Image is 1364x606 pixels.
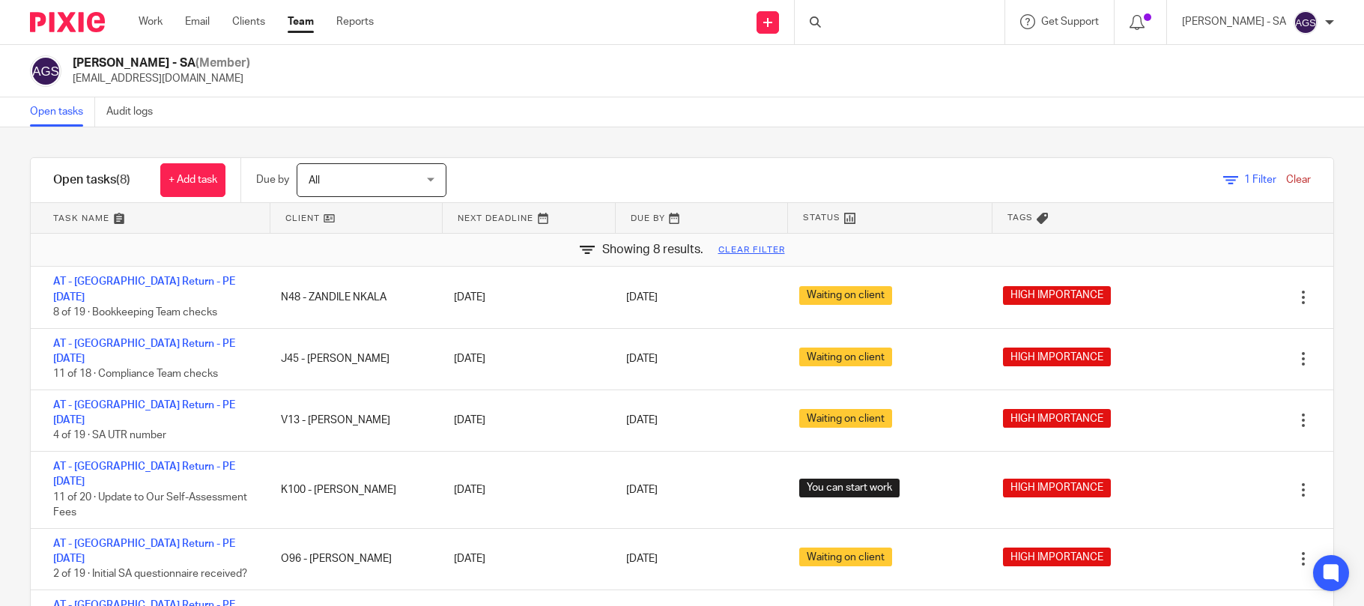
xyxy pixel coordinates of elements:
span: (Member) [195,57,250,69]
a: Work [139,14,163,29]
span: Waiting on client [799,286,892,305]
div: [DATE] [439,544,611,574]
span: Waiting on client [799,409,892,428]
span: [DATE] [626,415,658,425]
span: [DATE] [626,554,658,564]
span: Tags [1007,211,1033,224]
span: [DATE] [626,485,658,495]
span: [DATE] [626,292,658,303]
a: AT - [GEOGRAPHIC_DATA] Return - PE [DATE] [53,461,235,487]
span: 8 of 19 · Bookkeeping Team checks [53,307,217,318]
a: + Add task [160,163,225,197]
div: J45 - [PERSON_NAME] [266,344,438,374]
a: Email [185,14,210,29]
div: [DATE] [439,344,611,374]
p: [EMAIL_ADDRESS][DOMAIN_NAME] [73,71,250,86]
span: HIGH IMPORTANCE [1003,479,1111,497]
a: Reports [336,14,374,29]
a: AT - [GEOGRAPHIC_DATA] Return - PE [DATE] [53,339,235,364]
span: HIGH IMPORTANCE [1003,548,1111,566]
div: O96 - [PERSON_NAME] [266,544,438,574]
div: K100 - [PERSON_NAME] [266,475,438,505]
span: 4 of 19 · SA UTR number [53,431,166,441]
span: [DATE] [626,354,658,364]
span: 11 of 18 · Compliance Team checks [53,369,218,380]
a: Open tasks [30,97,95,127]
span: Waiting on client [799,548,892,566]
a: AT - [GEOGRAPHIC_DATA] Return - PE [DATE] [53,276,235,302]
span: You can start work [799,479,900,497]
img: svg%3E [30,55,61,87]
span: 1 [1244,175,1250,185]
span: HIGH IMPORTANCE [1003,409,1111,428]
h2: [PERSON_NAME] - SA [73,55,250,71]
span: (8) [116,174,130,186]
div: [DATE] [439,475,611,505]
div: [DATE] [439,282,611,312]
a: AT - [GEOGRAPHIC_DATA] Return - PE [DATE] [53,539,235,564]
a: Clear [1286,175,1311,185]
a: Team [288,14,314,29]
div: N48 - ZANDILE NKALA [266,282,438,312]
a: Audit logs [106,97,164,127]
span: Filter [1244,175,1276,185]
span: Get Support [1041,16,1099,27]
span: Waiting on client [799,348,892,366]
a: AT - [GEOGRAPHIC_DATA] Return - PE [DATE] [53,400,235,425]
div: V13 - [PERSON_NAME] [266,405,438,435]
span: All [309,175,320,186]
h1: Open tasks [53,172,130,188]
p: Due by [256,172,289,187]
img: svg%3E [1294,10,1318,34]
span: 11 of 20 · Update to Our Self-Assessment Fees [53,492,247,518]
img: Pixie [30,12,105,32]
span: HIGH IMPORTANCE [1003,286,1111,305]
p: [PERSON_NAME] - SA [1182,14,1286,29]
span: Showing 8 results. [602,241,703,258]
a: Clients [232,14,265,29]
span: HIGH IMPORTANCE [1003,348,1111,366]
span: 2 of 19 · Initial SA questionnaire received? [53,569,247,580]
div: [DATE] [439,405,611,435]
a: Clear filter [718,244,785,256]
span: Status [803,211,840,224]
